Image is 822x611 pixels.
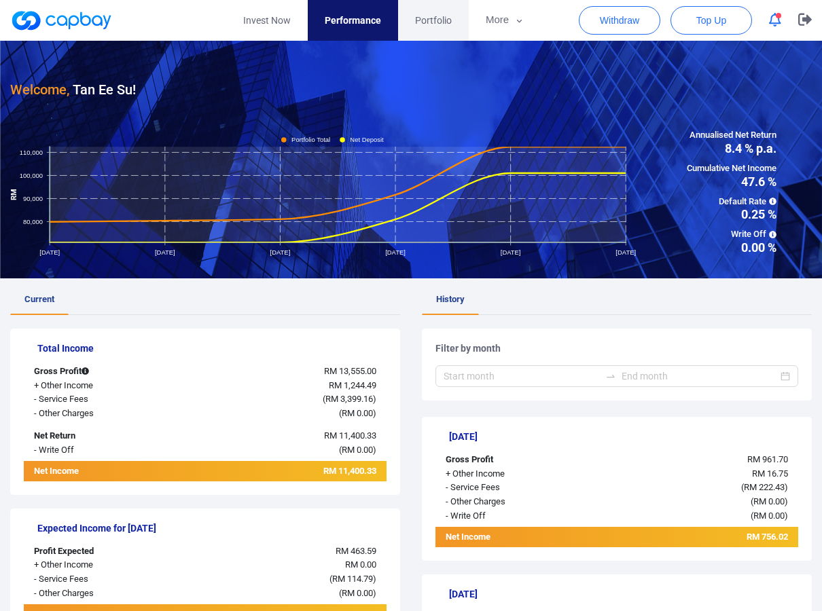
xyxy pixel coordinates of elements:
span: Portfolio [415,13,452,28]
span: History [436,294,465,304]
div: + Other Income [435,467,587,481]
div: - Service Fees [435,481,587,495]
span: Top Up [696,14,726,27]
span: Current [24,294,54,304]
tspan: RM [10,189,18,200]
span: RM 0.00 [342,408,373,418]
tspan: [DATE] [385,248,406,256]
div: Gross Profit [435,453,587,467]
span: RM 756.02 [747,532,788,542]
span: Performance [325,13,381,28]
div: ( ) [587,495,799,509]
div: ( ) [175,587,387,601]
span: RM 0.00 [753,496,785,506]
span: RM 961.70 [747,454,788,464]
div: ( ) [175,443,387,458]
span: RM 1,244.49 [329,380,376,390]
div: Net Income [435,530,587,547]
span: Annualised Net Return [687,128,776,143]
div: ( ) [587,509,799,523]
div: ( ) [175,572,387,587]
div: ( ) [175,407,387,421]
tspan: [DATE] [270,248,291,256]
div: ( ) [587,481,799,495]
tspan: 90,000 [23,194,43,202]
span: Cumulative Net Income [687,162,776,176]
span: 0.00 % [687,242,776,254]
span: swap-right [605,371,616,382]
span: RM 13,555.00 [324,366,376,376]
div: Gross Profit [24,365,175,379]
input: End month [622,369,778,384]
div: - Other Charges [435,495,587,509]
div: Net Income [24,464,175,481]
h3: Tan Ee Su ! [10,79,136,100]
input: Start month [444,369,600,384]
span: RM 0.00 [342,588,373,598]
tspan: [DATE] [39,248,60,256]
div: + Other Income [24,379,175,393]
tspan: 80,000 [23,217,43,225]
span: RM 114.79 [332,574,373,584]
span: 47.6 % [687,176,776,188]
h5: Filter by month [435,342,798,354]
span: 8.4 % p.a. [687,143,776,155]
h5: Total Income [37,342,387,354]
div: - Service Fees [24,392,175,407]
tspan: [DATE] [615,248,636,256]
div: - Write Off [24,443,175,458]
div: Profit Expected [24,544,175,559]
div: Net Return [24,429,175,443]
span: Default Rate [687,195,776,209]
span: Write Off [687,227,776,242]
span: RM 463.59 [336,546,376,556]
button: Withdraw [579,6,660,35]
span: RM 11,400.33 [324,430,376,441]
span: RM 3,399.16 [325,394,373,404]
span: to [605,371,616,382]
tspan: [DATE] [155,248,175,256]
tspan: 100,000 [20,171,43,179]
h5: [DATE] [449,588,798,600]
h5: [DATE] [449,430,798,443]
span: RM 222.43 [744,482,785,492]
tspan: Portfolio Total [291,136,330,143]
div: ( ) [175,392,387,407]
div: - Other Charges [24,587,175,601]
span: RM 0.00 [753,511,785,521]
tspan: [DATE] [501,248,521,256]
div: - Other Charges [24,407,175,421]
div: + Other Income [24,558,175,572]
button: Top Up [671,6,752,35]
div: - Service Fees [24,572,175,587]
span: 0.25 % [687,208,776,221]
span: Welcome, [10,81,69,98]
h5: Expected Income for [DATE] [37,522,387,534]
span: RM 0.00 [345,559,376,570]
tspan: 110,000 [20,148,43,155]
span: RM 11,400.33 [323,466,376,476]
div: - Write Off [435,509,587,523]
span: RM 16.75 [752,468,788,479]
tspan: Net Deposit [350,136,384,143]
span: RM 0.00 [342,445,373,455]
